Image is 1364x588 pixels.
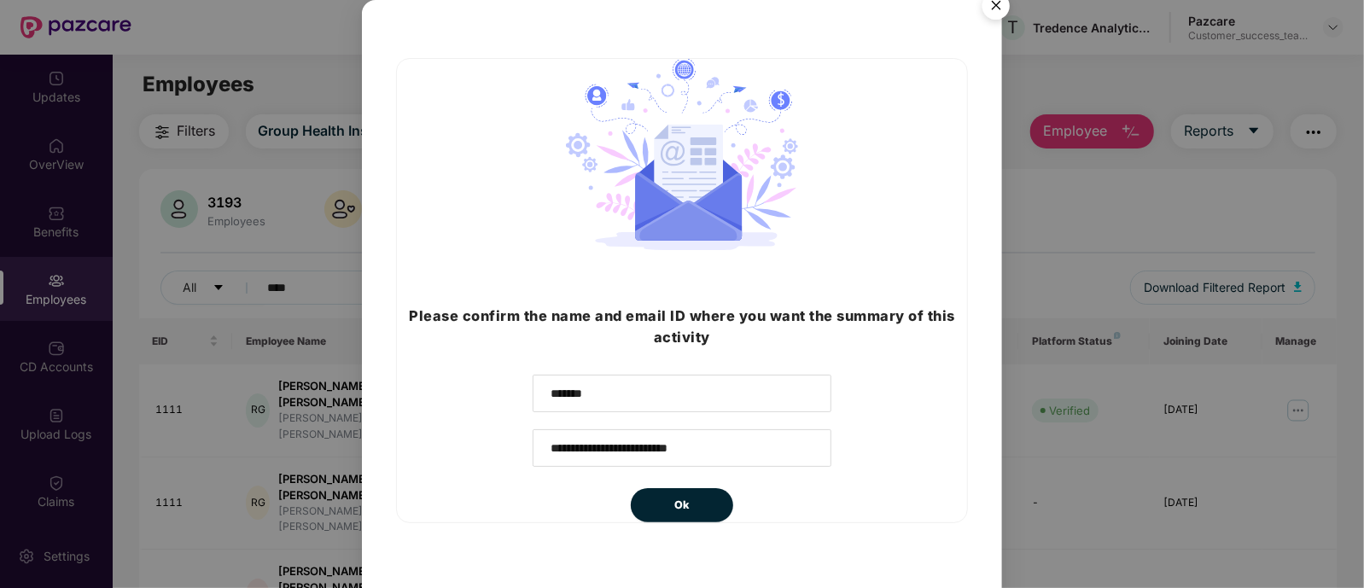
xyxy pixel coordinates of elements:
h3: Please confirm the name and email ID where you want the summary of this activity [397,306,967,349]
button: Ok [631,488,733,522]
span: Ok [674,497,690,514]
img: svg+xml;base64,PHN2ZyB4bWxucz0iaHR0cDovL3d3dy53My5vcmcvMjAwMC9zdmciIHdpZHRoPSIyNzIuMjI0IiBoZWlnaH... [566,59,798,250]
